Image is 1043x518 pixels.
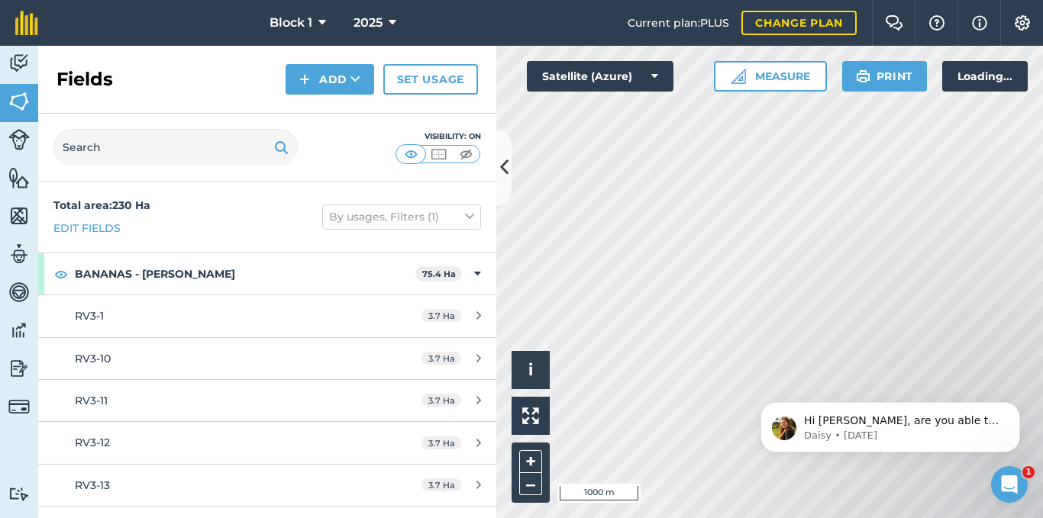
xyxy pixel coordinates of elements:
button: + [519,450,542,473]
img: svg+xml;base64,PD94bWwgdmVyc2lvbj0iMS4wIiBlbmNvZGluZz0idXRmLTgiPz4KPCEtLSBHZW5lcmF0b3I6IEFkb2JlIE... [8,396,30,417]
img: svg+xml;base64,PHN2ZyB4bWxucz0iaHR0cDovL3d3dy53My5vcmcvMjAwMC9zdmciIHdpZHRoPSI1MCIgaGVpZ2h0PSI0MC... [457,146,476,162]
button: Measure [714,61,827,92]
a: Set usage [383,64,478,95]
span: Current plan : PLUS [628,14,729,31]
a: RV3-13.7 Ha [38,295,496,336]
a: RV3-103.7 Ha [38,338,496,379]
a: Edit fields [53,220,121,236]
input: Search [53,129,298,166]
img: Four arrows, one pointing top left, one top right, one bottom right and the last bottom left [522,407,539,424]
a: RV3-113.7 Ha [38,380,496,421]
img: svg+xml;base64,PHN2ZyB4bWxucz0iaHR0cDovL3d3dy53My5vcmcvMjAwMC9zdmciIHdpZHRoPSI1MCIgaGVpZ2h0PSI0MC... [402,146,421,162]
img: Ruler icon [731,69,746,84]
img: svg+xml;base64,PHN2ZyB4bWxucz0iaHR0cDovL3d3dy53My5vcmcvMjAwMC9zdmciIHdpZHRoPSI1NiIgaGVpZ2h0PSI2MC... [8,166,30,189]
img: svg+xml;base64,PHN2ZyB4bWxucz0iaHR0cDovL3d3dy53My5vcmcvMjAwMC9zdmciIHdpZHRoPSI1MCIgaGVpZ2h0PSI0MC... [429,146,448,162]
button: i [512,351,550,389]
strong: Total area : 230 Ha [53,198,150,212]
img: svg+xml;base64,PD94bWwgdmVyc2lvbj0iMS4wIiBlbmNvZGluZz0idXRmLTgiPz4KPCEtLSBHZW5lcmF0b3I6IEFkb2JlIE... [8,357,30,380]
span: RV3-11 [75,394,108,407]
strong: BANANAS - [PERSON_NAME] [75,253,415,294]
img: svg+xml;base64,PHN2ZyB4bWxucz0iaHR0cDovL3d3dy53My5vcmcvMjAwMC9zdmciIHdpZHRoPSI1NiIgaGVpZ2h0PSI2MC... [8,90,30,113]
div: Visibility: On [396,130,481,143]
img: A cog icon [1013,15,1032,31]
img: svg+xml;base64,PD94bWwgdmVyc2lvbj0iMS4wIiBlbmNvZGluZz0idXRmLTgiPz4KPCEtLSBHZW5lcmF0b3I6IEFkb2JlIE... [8,281,30,304]
span: 3.7 Ha [421,436,461,449]
a: RV3-133.7 Ha [38,465,496,506]
span: Block 1 [270,14,312,32]
iframe: Intercom live chat [991,466,1028,503]
iframe: Intercom notifications message [738,370,1043,477]
img: A question mark icon [928,15,946,31]
img: svg+xml;base64,PHN2ZyB4bWxucz0iaHR0cDovL3d3dy53My5vcmcvMjAwMC9zdmciIHdpZHRoPSIxNCIgaGVpZ2h0PSIyNC... [299,70,310,88]
img: svg+xml;base64,PD94bWwgdmVyc2lvbj0iMS4wIiBlbmNvZGluZz0idXRmLTgiPz4KPCEtLSBHZW5lcmF0b3I6IEFkb2JlIE... [8,129,30,150]
img: svg+xml;base64,PD94bWwgdmVyc2lvbj0iMS4wIiBlbmNvZGluZz0idXRmLTgiPz4KPCEtLSBHZW5lcmF0b3I6IEFkb2JlIE... [8,319,30,342]
strong: 75.4 Ha [422,269,456,279]
button: – [519,473,542,495]
span: 3.7 Ha [421,352,461,365]
img: svg+xml;base64,PHN2ZyB4bWxucz0iaHR0cDovL3d3dy53My5vcmcvMjAwMC9zdmciIHdpZHRoPSI1NiIgaGVpZ2h0PSI2MC... [8,204,30,227]
span: RV3-13 [75,478,110,492]
img: svg+xml;base64,PHN2ZyB4bWxucz0iaHR0cDovL3d3dy53My5vcmcvMjAwMC9zdmciIHdpZHRoPSIxOCIgaGVpZ2h0PSIyNC... [54,265,68,283]
button: By usages, Filters (1) [322,204,481,229]
span: RV3-10 [75,352,111,365]
span: RV3-1 [75,309,104,323]
img: svg+xml;base64,PD94bWwgdmVyc2lvbj0iMS4wIiBlbmNvZGluZz0idXRmLTgiPz4KPCEtLSBHZW5lcmF0b3I6IEFkb2JlIE... [8,52,30,75]
img: svg+xml;base64,PHN2ZyB4bWxucz0iaHR0cDovL3d3dy53My5vcmcvMjAwMC9zdmciIHdpZHRoPSIxNyIgaGVpZ2h0PSIxNy... [972,14,987,32]
img: svg+xml;base64,PD94bWwgdmVyc2lvbj0iMS4wIiBlbmNvZGluZz0idXRmLTgiPz4KPCEtLSBHZW5lcmF0b3I6IEFkb2JlIE... [8,243,30,265]
a: RV3-123.7 Ha [38,422,496,463]
h2: Fields [57,67,113,92]
button: Satellite (Azure) [527,61,673,92]
span: i [528,360,533,379]
span: 2025 [354,14,383,32]
span: 3.7 Ha [421,309,461,322]
span: 3.7 Ha [421,478,461,491]
a: Change plan [741,11,857,35]
img: svg+xml;base64,PHN2ZyB4bWxucz0iaHR0cDovL3d3dy53My5vcmcvMjAwMC9zdmciIHdpZHRoPSIxOSIgaGVpZ2h0PSIyNC... [274,138,289,156]
img: svg+xml;base64,PD94bWwgdmVyc2lvbj0iMS4wIiBlbmNvZGluZz0idXRmLTgiPz4KPCEtLSBHZW5lcmF0b3I6IEFkb2JlIE... [8,487,30,501]
img: Two speech bubbles overlapping with the left bubble in the forefront [885,15,903,31]
div: BANANAS - [PERSON_NAME]75.4 Ha [38,253,496,294]
button: Print [842,61,928,92]
img: svg+xml;base64,PHN2ZyB4bWxucz0iaHR0cDovL3d3dy53My5vcmcvMjAwMC9zdmciIHdpZHRoPSIxOSIgaGVpZ2h0PSIyNC... [856,67,870,85]
div: Loading... [942,61,1028,92]
span: 1 [1022,466,1035,478]
span: RV3-12 [75,436,110,449]
span: 3.7 Ha [421,394,461,407]
img: fieldmargin Logo [15,11,38,35]
button: Add [286,64,374,95]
